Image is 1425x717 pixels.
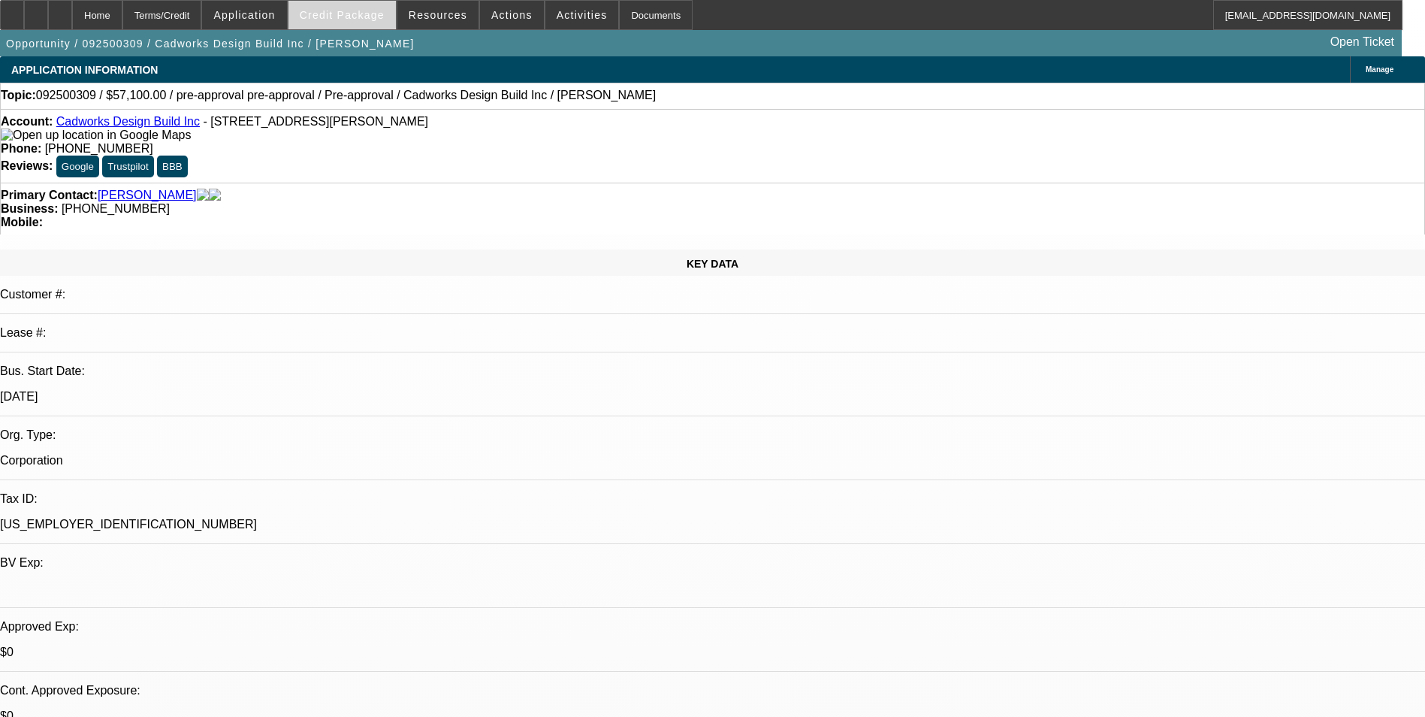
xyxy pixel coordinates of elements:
button: Google [56,156,99,177]
strong: Account: [1,115,53,128]
span: [PHONE_NUMBER] [45,142,153,155]
button: Trustpilot [102,156,153,177]
span: Manage [1366,65,1393,74]
span: Actions [491,9,533,21]
button: Resources [397,1,479,29]
strong: Topic: [1,89,36,102]
span: - [STREET_ADDRESS][PERSON_NAME] [203,115,428,128]
a: View Google Maps [1,129,191,141]
img: Open up location in Google Maps [1,129,191,142]
strong: Reviews: [1,159,53,172]
a: [PERSON_NAME] [98,189,197,202]
span: Opportunity / 092500309 / Cadworks Design Build Inc / [PERSON_NAME] [6,38,415,50]
span: Resources [409,9,467,21]
span: 092500309 / $57,100.00 / pre-approval pre-approval / Pre-approval / Cadworks Design Build Inc / [... [36,89,656,102]
strong: Business: [1,202,58,215]
a: Open Ticket [1324,29,1400,55]
span: APPLICATION INFORMATION [11,64,158,76]
button: Actions [480,1,544,29]
button: Credit Package [288,1,396,29]
span: Application [213,9,275,21]
a: Cadworks Design Build Inc [56,115,200,128]
span: [PHONE_NUMBER] [62,202,170,215]
strong: Phone: [1,142,41,155]
button: Application [202,1,286,29]
strong: Primary Contact: [1,189,98,202]
span: Credit Package [300,9,385,21]
img: facebook-icon.png [197,189,209,202]
button: BBB [157,156,188,177]
span: Activities [557,9,608,21]
span: KEY DATA [687,258,738,270]
button: Activities [545,1,619,29]
strong: Mobile: [1,216,43,228]
img: linkedin-icon.png [209,189,221,202]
